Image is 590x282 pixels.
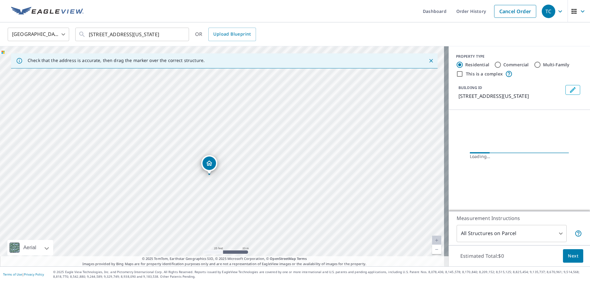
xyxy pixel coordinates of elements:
[563,249,583,263] button: Next
[568,252,578,260] span: Next
[494,5,536,18] a: Cancel Order
[466,71,503,77] label: This is a complex
[297,256,307,261] a: Terms
[458,92,563,100] p: [STREET_ADDRESS][US_STATE]
[201,155,217,174] div: Dropped pin, building 1, Residential property, 2205 NE 24th St Oklahoma City, OK 73111
[270,256,296,261] a: OpenStreetMap
[432,236,441,245] a: Current Level 20, Zoom In Disabled
[465,62,489,68] label: Residential
[542,5,555,18] div: TC
[8,26,69,43] div: [GEOGRAPHIC_DATA]
[28,58,205,63] p: Check that the address is accurate, then drag the marker over the correct structure.
[213,30,251,38] span: Upload Blueprint
[503,62,529,68] label: Commercial
[455,249,509,263] p: Estimated Total: $0
[432,245,441,254] a: Current Level 20, Zoom Out
[3,272,22,276] a: Terms of Use
[565,85,580,95] button: Edit building 1
[24,272,44,276] a: Privacy Policy
[575,230,582,237] span: Your report will include each building or structure inside the parcel boundary. In some cases, du...
[427,57,435,65] button: Close
[11,7,84,16] img: EV Logo
[195,28,256,41] div: OR
[457,225,567,242] div: All Structures on Parcel
[22,240,38,255] div: Aerial
[458,85,482,90] p: BUILDING ID
[456,54,583,59] div: PROPERTY TYPE
[543,62,570,68] label: Multi-Family
[457,214,582,222] p: Measurement Instructions
[7,240,53,255] div: Aerial
[208,28,256,41] a: Upload Blueprint
[53,270,587,279] p: © 2025 Eagle View Technologies, Inc. and Pictometry International Corp. All Rights Reserved. Repo...
[470,153,569,160] div: Loading…
[89,26,176,43] input: Search by address or latitude-longitude
[3,272,44,276] p: |
[142,256,307,261] span: © 2025 TomTom, Earthstar Geographics SIO, © 2025 Microsoft Corporation, ©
